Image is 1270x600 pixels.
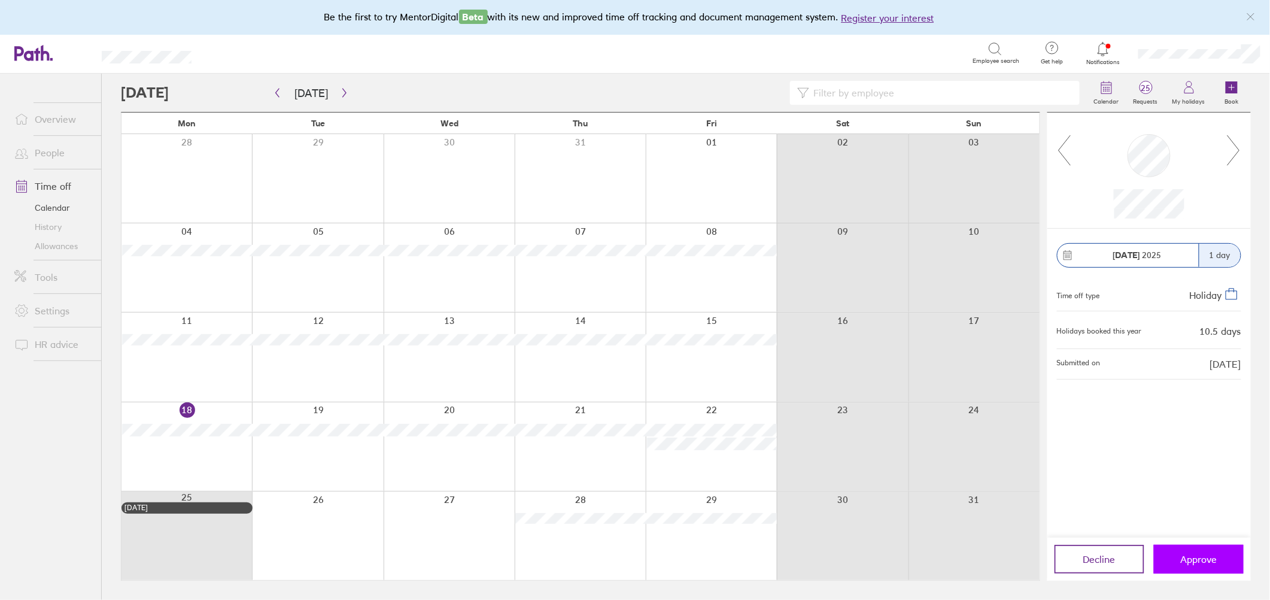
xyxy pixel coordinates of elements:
span: Sun [966,119,982,128]
strong: [DATE] [1113,250,1140,260]
span: Tue [311,119,325,128]
button: Decline [1055,545,1144,574]
span: 2025 [1113,250,1162,260]
span: Get help [1033,58,1072,65]
a: HR advice [5,332,101,356]
a: Calendar [1087,74,1126,112]
a: Settings [5,299,101,323]
input: Filter by employee [809,81,1072,104]
a: Tools [5,265,101,289]
span: [DATE] [1210,359,1241,369]
div: Holidays booked this year [1057,327,1142,335]
span: Notifications [1084,59,1123,66]
span: Submitted on [1057,359,1101,369]
div: Search [224,47,254,58]
a: Allowances [5,237,101,256]
span: Sat [836,119,849,128]
button: Register your interest [841,11,934,25]
span: 25 [1126,83,1165,93]
label: My holidays [1165,95,1213,105]
a: Book [1213,74,1251,112]
button: [DATE] [285,83,338,103]
span: Beta [459,10,488,24]
a: History [5,217,101,237]
div: Time off type [1057,287,1100,301]
a: 25Requests [1126,74,1165,112]
label: Requests [1126,95,1165,105]
div: Be the first to try MentorDigital with its new and improved time off tracking and document manage... [324,10,946,25]
label: Calendar [1087,95,1126,105]
a: Notifications [1084,41,1123,66]
span: Mon [178,119,196,128]
button: Approve [1154,545,1244,574]
a: Time off [5,174,101,198]
div: 1 day [1199,244,1241,267]
span: Fri [706,119,717,128]
div: [DATE] [124,504,250,512]
a: My holidays [1165,74,1213,112]
span: Thu [573,119,588,128]
span: Holiday [1190,289,1222,301]
label: Book [1218,95,1246,105]
span: Decline [1083,554,1116,565]
a: People [5,141,101,165]
span: Employee search [973,57,1020,65]
span: Wed [440,119,458,128]
a: Overview [5,107,101,131]
div: 10.5 days [1200,326,1241,337]
a: Calendar [5,198,101,217]
span: Approve [1181,554,1217,565]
